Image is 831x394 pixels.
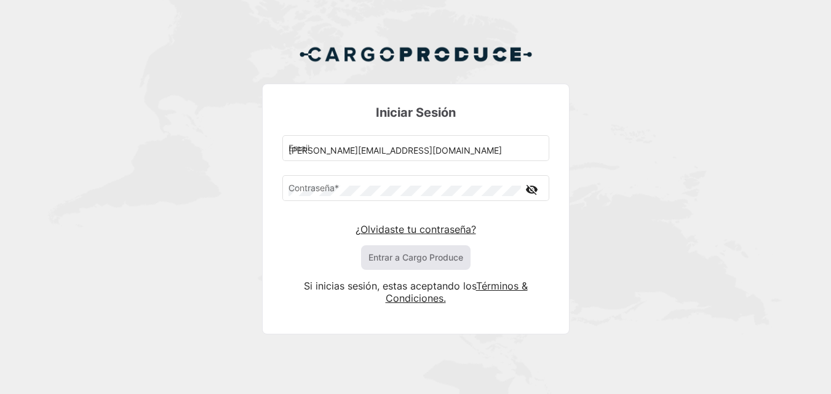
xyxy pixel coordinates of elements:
[299,39,533,69] img: Cargo Produce Logo
[525,182,539,197] mat-icon: visibility_off
[304,280,476,292] span: Si inicias sesión, estas aceptando los
[282,104,549,121] h3: Iniciar Sesión
[356,223,476,235] a: ¿Olvidaste tu contraseña?
[386,280,528,304] a: Términos & Condiciones.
